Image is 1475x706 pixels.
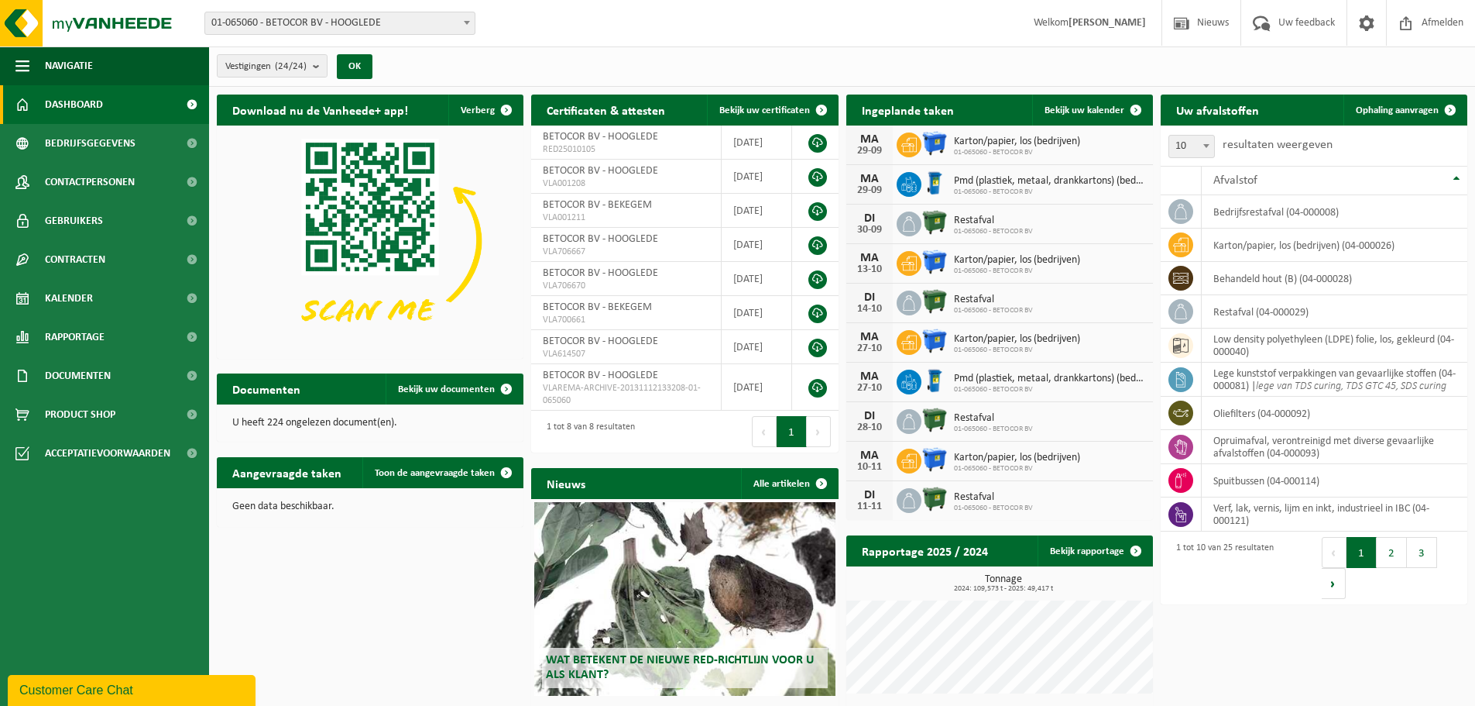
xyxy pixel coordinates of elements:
span: 10 [1168,135,1215,158]
td: spuitbussen (04-000114) [1202,464,1467,498]
span: 01-065060 - BETOCOR BV [954,425,1033,434]
div: 30-09 [854,225,885,236]
span: Pmd (plastiek, metaal, drankkartons) (bedrijven) [954,175,1145,188]
span: BETOCOR BV - HOOGLEDE [543,233,658,245]
span: 01-065060 - BETOCOR BV - HOOGLEDE [204,12,475,35]
span: BETOCOR BV - HOOGLEDE [543,267,658,279]
span: BETOCOR BV - HOOGLEDE [543,131,658,143]
span: Kalender [45,279,93,318]
h2: Download nu de Vanheede+ app! [217,95,424,125]
h2: Rapportage 2025 / 2024 [846,536,1003,566]
img: WB-0240-HPE-BE-01 [921,367,948,394]
td: oliefilters (04-000092) [1202,397,1467,430]
span: BETOCOR BV - BEKEGEM [543,199,652,211]
span: 01-065060 - BETOCOR BV [954,148,1080,157]
div: MA [854,133,885,146]
span: Documenten [45,356,111,395]
span: VLAREMA-ARCHIVE-20131112133208-01-065060 [543,382,709,407]
button: Previous [752,416,777,447]
a: Alle artikelen [741,468,837,499]
span: Verberg [461,105,495,115]
i: lege van TDS curing, TDS GTC 45, SDS curing [1256,381,1446,392]
div: DI [854,212,885,225]
span: RED25010105 [543,143,709,156]
span: Restafval [954,215,1033,227]
div: 29-09 [854,146,885,157]
div: DI [854,291,885,304]
span: VLA706667 [543,246,709,258]
img: WB-1100-HPE-GN-01 [921,486,948,512]
span: Karton/papier, los (bedrijven) [954,136,1080,148]
td: [DATE] [722,126,792,160]
span: VLA001211 [543,212,709,224]
img: WB-1100-HPE-GN-01 [921,288,948,315]
span: Gebruikers [45,201,103,240]
a: Wat betekent de nieuwe RED-richtlijn voor u als klant? [534,502,835,696]
button: Previous [1322,537,1346,568]
h2: Ingeplande taken [846,95,969,125]
h2: Uw afvalstoffen [1161,95,1274,125]
span: 01-065060 - BETOCOR BV [954,464,1080,474]
h2: Certificaten & attesten [531,95,681,125]
span: Vestigingen [225,55,307,78]
span: Bekijk uw documenten [398,384,495,394]
td: lege kunststof verpakkingen van gevaarlijke stoffen (04-000081) | [1202,363,1467,397]
strong: [PERSON_NAME] [1069,17,1146,29]
span: 01-065060 - BETOCOR BV [954,346,1080,355]
button: OK [337,54,372,79]
h2: Documenten [217,374,316,404]
span: Contactpersonen [45,163,135,201]
button: 2 [1377,537,1407,568]
span: Karton/papier, los (bedrijven) [954,254,1080,267]
a: Bekijk uw certificaten [707,95,837,126]
span: Contracten [45,240,105,279]
td: low density polyethyleen (LDPE) folie, los, gekleurd (04-000040) [1202,329,1467,363]
h2: Aangevraagde taken [217,457,357,487]
button: 3 [1407,537,1437,568]
button: 1 [777,416,807,447]
span: 01-065060 - BETOCOR BV [954,188,1145,197]
div: MA [854,252,885,264]
img: WB-1100-HPE-BE-01 [921,328,948,354]
div: 29-09 [854,185,885,196]
span: Toon de aangevraagde taken [375,468,495,478]
span: Rapportage [45,318,105,356]
label: resultaten weergeven [1223,139,1333,151]
span: Acceptatievoorwaarden [45,434,170,473]
span: 01-065060 - BETOCOR BV - HOOGLEDE [205,12,475,34]
img: WB-1100-HPE-GN-01 [921,209,948,236]
button: Verberg [448,95,522,126]
a: Ophaling aanvragen [1343,95,1466,126]
count: (24/24) [275,61,307,71]
span: 01-065060 - BETOCOR BV [954,267,1080,276]
span: BETOCOR BV - HOOGLEDE [543,370,658,381]
td: verf, lak, vernis, lijm en inkt, industrieel in IBC (04-000121) [1202,498,1467,532]
span: Product Shop [45,395,115,434]
div: 14-10 [854,304,885,315]
span: Karton/papier, los (bedrijven) [954,333,1080,346]
h2: Nieuws [531,468,601,498]
span: 01-065060 - BETOCOR BV [954,306,1033,315]
img: WB-1100-HPE-GN-01 [921,407,948,433]
div: MA [854,449,885,462]
button: 1 [1346,537,1377,568]
span: Dashboard [45,85,103,124]
td: restafval (04-000029) [1202,295,1467,329]
a: Bekijk rapportage [1038,536,1151,567]
div: 28-10 [854,422,885,433]
td: karton/papier, los (bedrijven) (04-000026) [1202,229,1467,262]
span: VLA614507 [543,348,709,360]
span: 01-065060 - BETOCOR BV [954,504,1033,513]
td: [DATE] [722,228,792,262]
span: VLA700661 [543,314,709,326]
span: 01-065060 - BETOCOR BV [954,385,1145,394]
img: WB-0240-HPE-BE-01 [921,170,948,196]
h3: Tonnage [854,574,1153,593]
td: behandeld hout (B) (04-000028) [1202,262,1467,295]
div: DI [854,489,885,501]
span: Restafval [954,412,1033,425]
span: VLA706670 [543,280,709,292]
div: 1 tot 10 van 25 resultaten [1168,536,1274,601]
div: 13-10 [854,264,885,275]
